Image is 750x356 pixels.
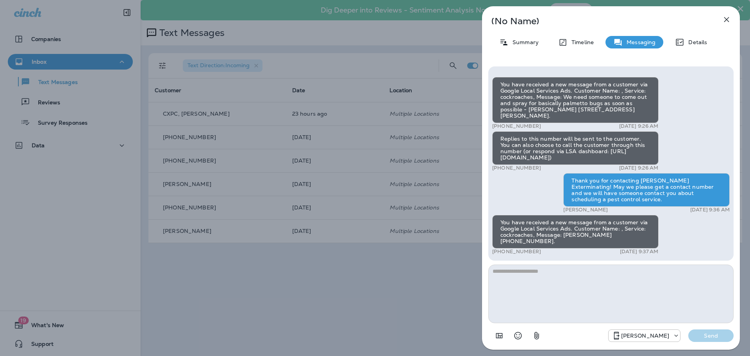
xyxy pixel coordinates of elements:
div: You have received a new message from a customer via Google Local Services Ads. Customer Name: , S... [492,77,659,123]
p: [DATE] 9:37 AM [620,249,659,255]
p: [PHONE_NUMBER] [492,249,541,255]
p: [PHONE_NUMBER] [492,165,541,171]
p: Summary [509,39,539,45]
div: Thank you for contacting [PERSON_NAME] Exterminating! May we please get a contact number and we w... [563,173,730,207]
p: [DATE] 9:26 AM [619,165,659,171]
p: [DATE] 9:26 AM [619,123,659,129]
p: [PHONE_NUMBER] [492,123,541,129]
p: [PERSON_NAME] [563,207,608,213]
p: Details [684,39,707,45]
p: (No Name) [491,18,705,24]
p: Timeline [568,39,594,45]
p: [DATE] 9:36 AM [690,207,730,213]
button: Add in a premade template [491,328,507,343]
div: Replies to this number will be sent to the customer. You can also choose to call the customer thr... [492,131,659,165]
div: +1 (770) 343-2465 [609,331,680,340]
div: You have received a new message from a customer via Google Local Services Ads. Customer Name: , S... [492,215,659,249]
p: Messaging [623,39,655,45]
p: [PERSON_NAME] [621,333,670,339]
button: Select an emoji [510,328,526,343]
